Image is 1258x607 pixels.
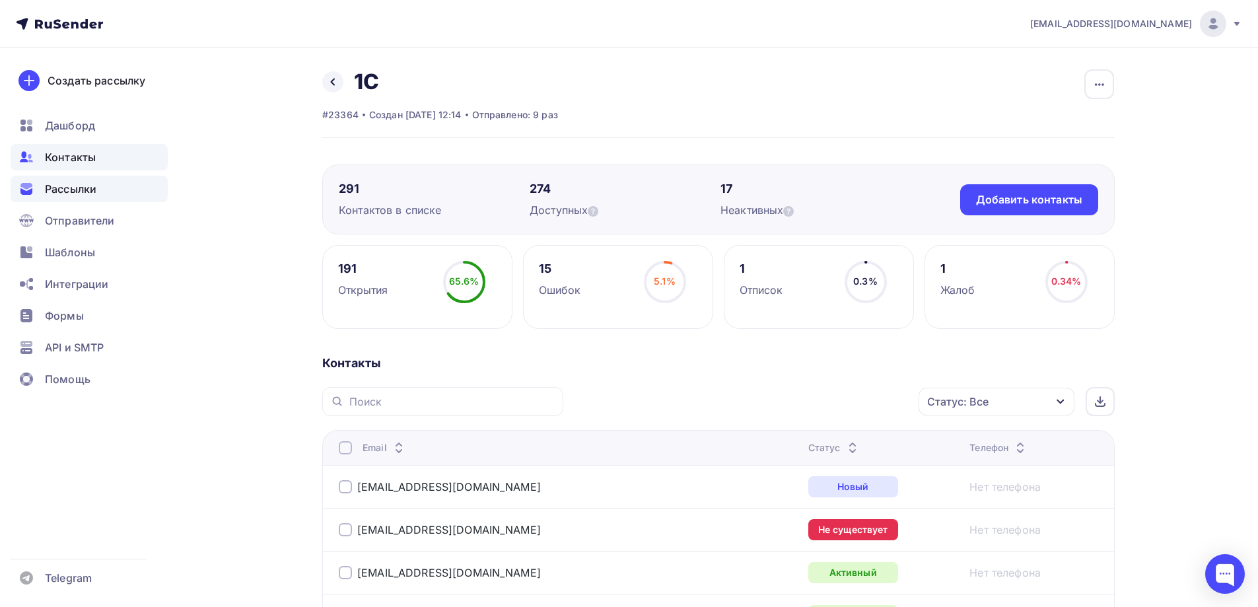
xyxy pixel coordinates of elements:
[808,441,860,454] div: Статус
[940,261,975,277] div: 1
[45,149,96,165] span: Контакты
[530,181,720,197] div: 274
[740,261,783,277] div: 1
[11,144,168,170] a: Контакты
[918,387,1075,416] button: Статус: Все
[339,202,530,218] div: Контактов в списке
[45,118,95,133] span: Дашборд
[940,282,975,298] div: Жалоб
[927,394,989,410] div: Статус: Все
[369,108,462,122] div: Создан [DATE] 12:14
[11,303,168,329] a: Формы
[45,276,108,292] span: Интеграции
[539,261,581,277] div: 15
[808,476,898,497] div: Новый
[357,480,541,493] a: [EMAIL_ADDRESS][DOMAIN_NAME]
[11,112,168,139] a: Дашборд
[1030,11,1242,37] a: [EMAIL_ADDRESS][DOMAIN_NAME]
[45,371,90,387] span: Помощь
[322,355,1115,371] div: Контакты
[1030,17,1192,30] span: [EMAIL_ADDRESS][DOMAIN_NAME]
[322,108,359,122] div: #23364
[48,73,145,89] div: Создать рассылку
[808,562,898,583] div: Активный
[45,570,92,586] span: Telegram
[654,275,676,287] span: 5.1%
[530,202,720,218] div: Доступных
[853,275,878,287] span: 0.3%
[11,239,168,266] a: Шаблоны
[339,181,530,197] div: 291
[45,308,84,324] span: Формы
[363,441,407,454] div: Email
[976,192,1082,207] div: Добавить контакты
[357,523,541,536] a: [EMAIL_ADDRESS][DOMAIN_NAME]
[45,244,95,260] span: Шаблоны
[349,394,555,409] input: Поиск
[539,282,581,298] div: Ошибок
[1051,275,1082,287] span: 0.34%
[11,176,168,202] a: Рассылки
[472,108,558,122] div: Отправлено: 9 раз
[45,213,115,229] span: Отправители
[740,282,783,298] div: Отписок
[720,181,911,197] div: 17
[338,261,388,277] div: 191
[969,522,1041,538] a: Нет телефона
[45,339,104,355] span: API и SMTP
[357,566,541,579] a: [EMAIL_ADDRESS][DOMAIN_NAME]
[969,441,1028,454] div: Телефон
[808,519,898,540] div: Не существует
[969,565,1041,581] a: Нет телефона
[720,202,911,218] div: Неактивных
[354,69,379,95] h2: 1С
[11,207,168,234] a: Отправители
[338,282,388,298] div: Открытия
[969,479,1041,495] a: Нет телефона
[45,181,96,197] span: Рассылки
[449,275,479,287] span: 65.6%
